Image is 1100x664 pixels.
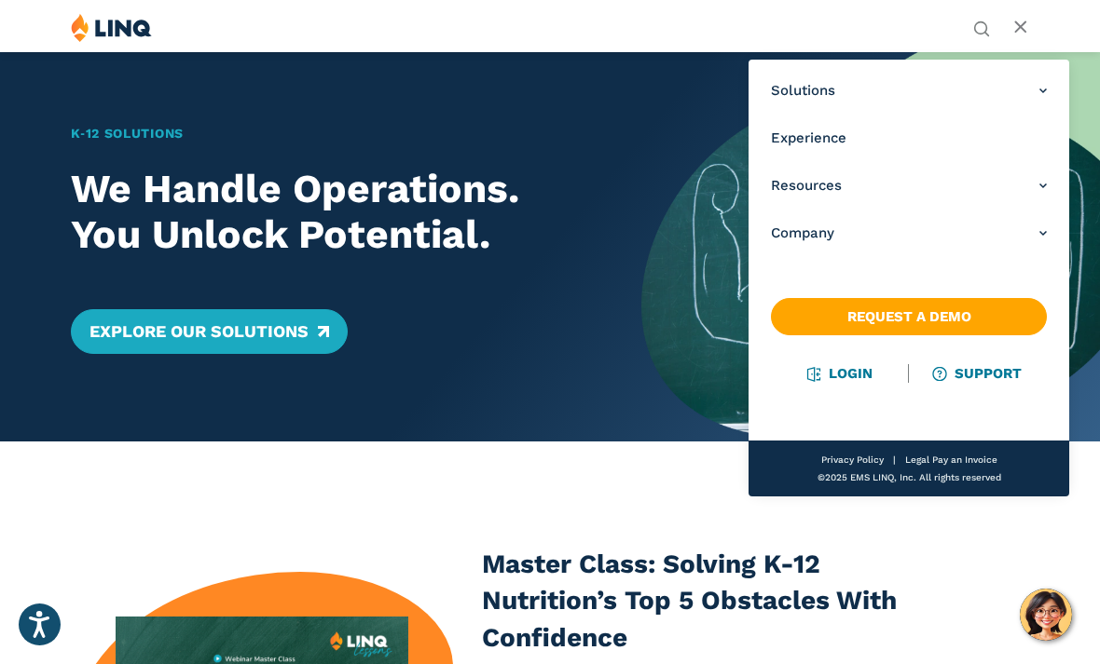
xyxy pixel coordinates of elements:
[931,454,997,465] a: Pay an Invoice
[771,224,834,243] span: Company
[904,454,928,465] a: Legal
[771,176,842,196] span: Resources
[641,51,1100,441] img: Home Banner
[771,81,835,101] span: Solutions
[71,13,152,42] img: LINQ | K‑12 Software
[771,129,846,148] span: Experience
[771,224,1047,243] a: Company
[71,309,348,354] a: Explore Our Solutions
[820,454,883,465] a: Privacy Policy
[71,124,598,143] h1: K‑12 Solutions
[482,546,947,657] h3: Master Class: Solving K-12 Nutrition’s Top 5 Obstacles With Confidence
[771,81,1047,101] a: Solutions
[1020,589,1072,641] button: Hello, have a question? Let’s chat.
[973,19,990,35] button: Open Search Bar
[749,60,1069,496] nav: Primary Navigation
[817,472,1000,482] span: ©2025 EMS LINQ, Inc. All rights reserved
[71,166,598,257] h2: We Handle Operations. You Unlock Potential.
[973,13,990,35] nav: Utility Navigation
[807,365,872,382] a: Login
[771,176,1047,196] a: Resources
[1013,18,1029,38] button: Open Main Menu
[771,129,1047,148] a: Experience
[771,298,1047,335] a: Request a Demo
[934,365,1022,382] a: Support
